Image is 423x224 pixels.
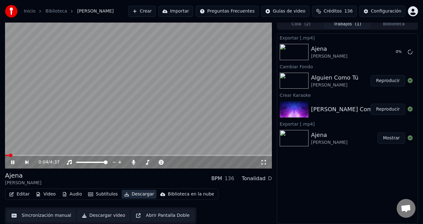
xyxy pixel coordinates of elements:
[158,6,193,17] button: Importar
[8,210,75,221] button: Sincronización manual
[396,49,405,55] div: 0 %
[77,8,114,14] span: [PERSON_NAME]
[39,159,54,165] div: /
[324,20,371,29] button: Trabajos
[371,20,417,29] button: Biblioteca
[225,175,234,182] div: 136
[397,199,415,218] div: Chat abierto
[168,191,214,197] div: Biblioteca en la nube
[277,120,418,128] div: Exportar [.mp4]
[261,6,309,17] button: Guías de video
[60,190,85,199] button: Audio
[45,8,67,14] a: Biblioteca
[344,8,353,14] span: 136
[24,8,35,14] a: Inicio
[324,8,342,14] span: Créditos
[5,171,41,180] div: Ajena
[312,6,357,17] button: Créditos136
[78,210,129,221] button: Descargar video
[355,21,361,27] span: ( 1 )
[311,44,347,53] div: Ajena
[311,53,347,60] div: [PERSON_NAME]
[277,91,418,99] div: Crear Karaoke
[371,8,401,14] div: Configuración
[5,5,18,18] img: youka
[277,34,418,41] div: Exportar [.mp4]
[311,82,358,88] div: [PERSON_NAME]
[371,104,405,115] button: Reproducir
[378,133,405,144] button: Mostrar
[196,6,259,17] button: Preguntas Frecuentes
[86,190,120,199] button: Subtítulos
[311,131,347,139] div: Ajena
[132,210,193,221] button: Abrir Pantalla Doble
[24,8,114,14] nav: breadcrumb
[359,6,405,17] button: Configuración
[7,190,32,199] button: Editar
[277,63,418,70] div: Cambiar Fondo
[304,21,310,27] span: ( 2 )
[122,190,157,199] button: Descargar
[39,159,48,165] span: 0:04
[50,159,60,165] span: 4:37
[311,139,347,146] div: [PERSON_NAME]
[311,73,358,82] div: Alguien Como Tú
[268,175,272,182] div: D
[278,20,324,29] button: Cola
[211,175,222,182] div: BPM
[371,75,405,86] button: Reproducir
[311,105,384,114] div: [PERSON_NAME] Como Tú
[5,180,41,186] div: [PERSON_NAME]
[242,175,266,182] div: Tonalidad
[33,190,58,199] button: Video
[128,6,156,17] button: Crear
